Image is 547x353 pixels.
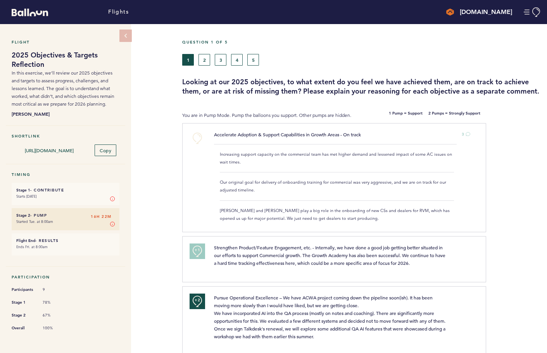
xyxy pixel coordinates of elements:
[190,243,205,259] button: +1
[190,294,205,309] button: +2
[524,7,541,17] button: Manage Account
[16,194,36,199] time: Starts [DATE]
[43,287,66,292] span: 9
[220,207,454,223] p: [PERSON_NAME] and [PERSON_NAME] play a big role in the onboarding of new CSs and dealers for RVM,...
[12,70,114,107] span: In this exercise, we’ll review our 2025 objectives and targets to assess progress, challenges, an...
[16,238,35,243] small: Flight End
[108,8,129,16] a: Flights
[6,8,48,16] a: Balloon
[462,132,464,137] span: 3
[389,111,423,119] b: 1 Pump = Support
[428,111,480,119] b: 2 Pumps = Strongly Support
[195,296,200,304] span: +2
[182,54,194,66] button: 1
[247,54,259,66] button: 5
[91,213,112,221] span: 16H 22M
[12,110,119,118] b: [PERSON_NAME]
[12,134,119,139] h5: Shortlink
[16,213,30,218] small: Stage 2
[43,325,66,331] span: 100%
[12,172,119,177] h5: Timing
[214,244,447,266] span: Strengthen Product/Feature Engagement, etc. - Internally, we have done a good job getting better ...
[12,9,48,16] svg: Balloon
[12,299,35,306] span: Stage 1
[460,7,512,17] h4: [DOMAIN_NAME]
[462,130,470,138] button: 3
[12,275,119,280] h5: Participation
[220,151,454,166] p: Increasing support capacity on the commercial team has met higher demand and lessened impact of s...
[100,147,111,153] span: Copy
[16,238,115,243] h6: - Results
[16,219,53,224] time: Started Tue. at 8:00am
[12,50,119,69] h1: 2025 Objectives & Targets Reflection
[182,40,541,45] h5: Question 1 of 5
[43,313,66,318] span: 67%
[214,131,361,137] span: Accelerate Adoption & Support Capabilities in Growth Areas - On track
[43,300,66,305] span: 78%
[95,144,116,156] button: Copy
[220,179,454,194] p: Our original goal for delivery of onboarding training for commercial was very aggressive, and we ...
[214,294,447,339] span: Pursue Operational Excellence – We have ACWA project coming down the pipeline soon(ish). It has b...
[12,311,35,319] span: Stage 2
[182,77,541,96] h3: Looking at our 2025 objectives, to what extent do you feel we have achieved them, are on track to...
[12,286,35,294] span: Participants
[16,213,115,218] h6: - Pump
[198,54,210,66] button: 2
[16,244,48,249] time: Ends Fri. at 8:00am
[12,40,119,45] h5: Flight
[12,324,35,332] span: Overall
[231,54,243,66] button: 4
[195,246,200,254] span: +1
[16,188,115,193] h6: - Contribute
[215,54,226,66] button: 3
[16,188,30,193] small: Stage 1
[182,111,359,119] p: You are in Pump Mode. Pump the balloons you support. Other pumps are hidden.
